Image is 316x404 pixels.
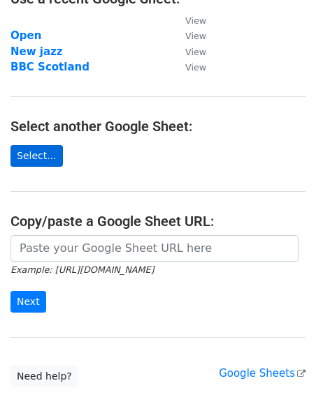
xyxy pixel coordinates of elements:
[171,45,206,58] a: View
[171,61,206,73] a: View
[10,45,63,58] a: New jazz
[10,291,46,313] input: Next
[10,145,63,167] a: Select...
[10,118,306,135] h4: Select another Google Sheet:
[171,14,206,27] a: View
[10,264,154,275] small: Example: [URL][DOMAIN_NAME]
[10,235,299,262] input: Paste your Google Sheet URL here
[10,366,78,387] a: Need help?
[185,62,206,73] small: View
[171,29,206,42] a: View
[10,213,306,230] h4: Copy/paste a Google Sheet URL:
[219,367,306,380] a: Google Sheets
[246,337,316,404] iframe: Chat Widget
[10,61,89,73] a: BBC Scotland
[185,15,206,26] small: View
[10,29,41,42] a: Open
[185,31,206,41] small: View
[185,47,206,57] small: View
